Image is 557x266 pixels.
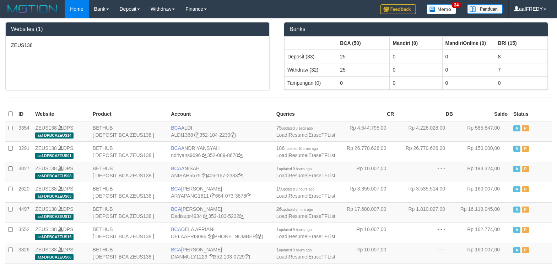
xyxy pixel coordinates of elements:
td: Rp 4.228.028,00 [397,121,456,142]
td: BETHUB [ DEPOSIT BCA ZEUS138 ] [90,121,168,142]
td: BETHUB [ DEPOSIT BCA ZEUS138 ] [90,243,168,263]
a: ALDI1368 [171,132,193,138]
img: panduan.png [467,4,503,14]
span: aaf-DPBCAZEUS03 [35,193,74,199]
span: 34 [451,2,461,8]
h3: Websites (1) [11,26,264,32]
a: ZEUS138 [35,247,57,252]
a: Load [276,234,287,239]
th: ID [16,107,32,121]
td: Rp 162.774,00 [456,223,510,243]
a: Resume [289,132,307,138]
a: Resume [289,254,307,260]
td: Rp 3.535.514,00 [397,182,456,202]
a: EraseTFList [308,152,335,158]
td: BETHUB [ DEPOSIT BCA ZEUS138 ] [90,182,168,202]
a: Load [276,254,287,260]
span: Paused [522,186,529,192]
span: BCA [171,186,181,192]
a: ZEUS138 [35,226,57,232]
span: aaf-DPBCAZEUS08 [35,173,74,179]
td: Rp 4.544.795,00 [338,121,397,142]
span: | | [276,125,335,138]
td: Rp 160.007,00 [456,182,510,202]
a: ANISAH5575 [171,173,200,178]
td: Rp 150.000,00 [456,141,510,162]
span: | | [276,166,335,178]
td: DPS [32,121,90,142]
td: [PERSON_NAME] 352-103-5232 [168,202,274,223]
a: Load [276,152,287,158]
a: Copy 6640733878 to clipboard [246,193,251,199]
td: 4497 [16,202,32,223]
span: Active [513,146,520,152]
th: Queries [274,107,338,121]
th: Status [510,107,552,121]
td: Rp 10.007,00 [338,162,397,182]
td: DPS [32,223,90,243]
span: updated 9 hours ago [279,228,312,232]
a: Load [276,213,287,219]
th: Saldo [456,107,510,121]
td: 0 [442,63,495,76]
span: | | [276,145,335,158]
td: Tampungan (0) [285,76,337,89]
td: DPS [32,182,90,202]
a: Copy 3521042239 to clipboard [231,132,236,138]
td: 3354 [16,121,32,142]
th: Website [32,107,90,121]
td: 0 [442,50,495,63]
a: EraseTFList [308,254,335,260]
td: 0 [442,76,495,89]
span: Paused [522,247,529,253]
a: EraseTFList [308,193,335,199]
a: ZEUS138 [35,206,57,212]
td: 2620 [16,182,32,202]
span: updated 10 mins ago [285,147,318,151]
span: 1 [276,226,312,232]
span: 1 [276,166,312,171]
span: | | [276,247,335,260]
td: ANDRIYANSYAH 352-089-8670 [168,141,274,162]
a: EraseTFList [308,132,335,138]
span: Paused [522,227,529,233]
td: Rp 585.847,00 [456,121,510,142]
th: Group: activate to sort column ascending [390,36,442,50]
td: 0 [495,76,547,89]
img: MOTION_logo.png [5,4,59,14]
a: Resume [289,234,307,239]
td: DPS [32,162,90,182]
td: 0 [390,63,442,76]
td: Rp 26.770.626,00 [397,141,456,162]
a: DIANMULY1229 [171,254,207,260]
a: Copy ARYAPANG1811 to clipboard [210,193,215,199]
a: EraseTFList [308,213,335,219]
span: updated 9 hours ago [279,167,312,171]
th: Group: activate to sort column ascending [285,36,337,50]
td: 0 [337,76,390,89]
span: 75 [276,125,313,131]
td: Rp 1.810.027,00 [397,202,456,223]
a: Resume [289,213,307,219]
img: Button%20Memo.svg [427,4,456,14]
a: ZEUS138 [35,125,57,131]
td: - - - [397,223,456,243]
td: BETHUB [ DEPOSIT BCA ZEUS138 ] [90,202,168,223]
a: Copy ndriyans9696 to clipboard [202,152,207,158]
td: Rp 160.007,00 [456,243,510,263]
span: updated 2 mins ago [282,208,313,212]
td: [PERSON_NAME] 664-073-3878 [168,182,274,202]
span: Active [513,247,520,253]
a: Copy 4061672383 to clipboard [238,173,243,178]
a: Copy 3521035232 to clipboard [239,213,244,219]
span: Active [513,227,520,233]
td: [PERSON_NAME] 352-103-0729 [168,243,274,263]
td: DPS [32,141,90,162]
a: EraseTFList [308,234,335,239]
a: DELAAFRI3096 [171,234,206,239]
a: Copy 8692458639 to clipboard [258,234,263,239]
th: Product [90,107,168,121]
th: Group: activate to sort column ascending [495,36,547,50]
span: | | [276,186,335,199]
td: Rp 3.355.007,00 [338,182,397,202]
